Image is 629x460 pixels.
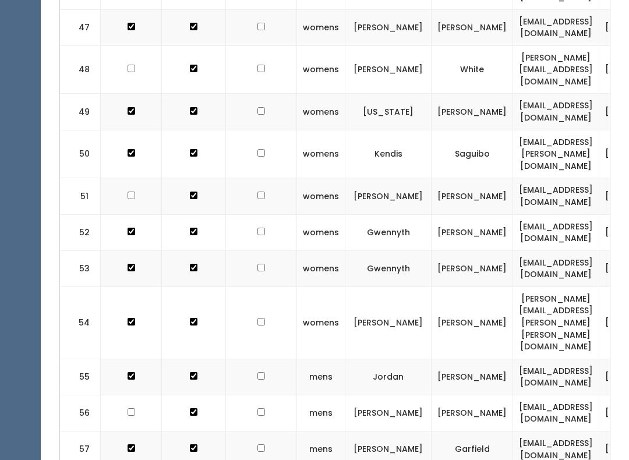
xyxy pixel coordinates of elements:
td: [PERSON_NAME] [432,9,513,45]
td: [US_STATE] [345,94,432,130]
td: 53 [60,250,101,286]
td: [EMAIL_ADDRESS][DOMAIN_NAME] [513,250,599,286]
td: [EMAIL_ADDRESS][DOMAIN_NAME] [513,359,599,395]
td: womens [297,45,345,94]
td: womens [297,250,345,286]
td: [PERSON_NAME] [345,286,432,359]
td: Gwennyth [345,214,432,250]
td: Jordan [345,359,432,395]
td: [PERSON_NAME] [345,9,432,45]
td: Gwennyth [345,250,432,286]
td: [PERSON_NAME][EMAIL_ADDRESS][PERSON_NAME][PERSON_NAME][DOMAIN_NAME] [513,286,599,359]
td: [PERSON_NAME] [432,214,513,250]
td: Saguibo [432,130,513,178]
td: [PERSON_NAME] [345,178,432,214]
td: 54 [60,286,101,359]
td: womens [297,9,345,45]
td: womens [297,130,345,178]
td: 49 [60,94,101,130]
td: [EMAIL_ADDRESS][DOMAIN_NAME] [513,395,599,431]
td: [PERSON_NAME] [432,286,513,359]
td: [EMAIL_ADDRESS][PERSON_NAME][DOMAIN_NAME] [513,130,599,178]
td: [EMAIL_ADDRESS][DOMAIN_NAME] [513,178,599,214]
td: 56 [60,395,101,431]
td: Kendis [345,130,432,178]
td: 52 [60,214,101,250]
td: mens [297,395,345,431]
td: 55 [60,359,101,395]
td: [PERSON_NAME] [345,45,432,94]
td: [PERSON_NAME] [345,395,432,431]
td: womens [297,94,345,130]
td: 50 [60,130,101,178]
td: womens [297,178,345,214]
td: [PERSON_NAME] [432,359,513,395]
td: [EMAIL_ADDRESS][DOMAIN_NAME] [513,9,599,45]
td: womens [297,286,345,359]
td: [PERSON_NAME] [432,178,513,214]
td: 47 [60,9,101,45]
td: [PERSON_NAME][EMAIL_ADDRESS][DOMAIN_NAME] [513,45,599,94]
td: White [432,45,513,94]
td: 48 [60,45,101,94]
td: 51 [60,178,101,214]
td: [PERSON_NAME] [432,395,513,431]
td: mens [297,359,345,395]
td: [EMAIL_ADDRESS][DOMAIN_NAME] [513,214,599,250]
td: [EMAIL_ADDRESS][DOMAIN_NAME] [513,94,599,130]
td: womens [297,214,345,250]
td: [PERSON_NAME] [432,94,513,130]
td: [PERSON_NAME] [432,250,513,286]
